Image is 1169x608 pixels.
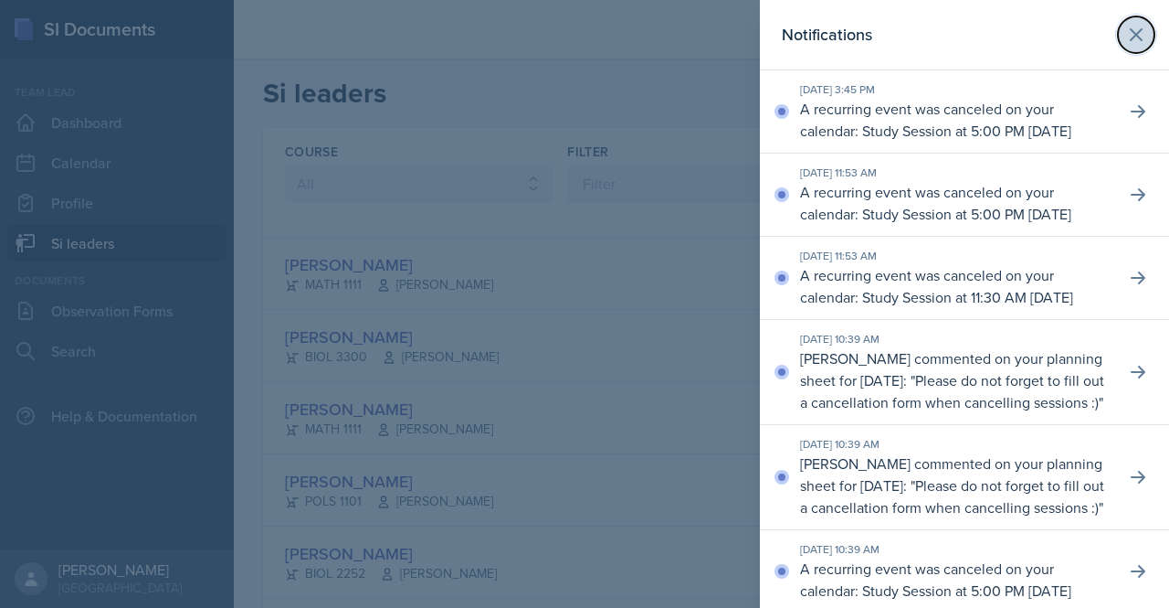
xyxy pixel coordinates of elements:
[800,165,1111,181] div: [DATE] 11:53 AM
[800,436,1111,453] div: [DATE] 10:39 AM
[800,347,1111,413] p: [PERSON_NAME] commented on your planning sheet for [DATE]: " "
[800,248,1111,264] div: [DATE] 11:53 AM
[800,453,1111,518] p: [PERSON_NAME] commented on your planning sheet for [DATE]: " "
[800,541,1111,558] div: [DATE] 10:39 AM
[800,331,1111,347] div: [DATE] 10:39 AM
[800,558,1111,602] p: A recurring event was canceled on your calendar: Study Session at 5:00 PM [DATE]
[800,475,1104,517] p: Please do not forget to fill out a cancellation form when cancelling sessions :)
[800,370,1104,412] p: Please do not forget to fill out a cancellation form when cancelling sessions :)
[800,264,1111,308] p: A recurring event was canceled on your calendar: Study Session at 11:30 AM [DATE]
[800,181,1111,225] p: A recurring event was canceled on your calendar: Study Session at 5:00 PM [DATE]
[800,98,1111,142] p: A recurring event was canceled on your calendar: Study Session at 5:00 PM [DATE]
[800,81,1111,98] div: [DATE] 3:45 PM
[782,22,872,48] h2: Notifications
